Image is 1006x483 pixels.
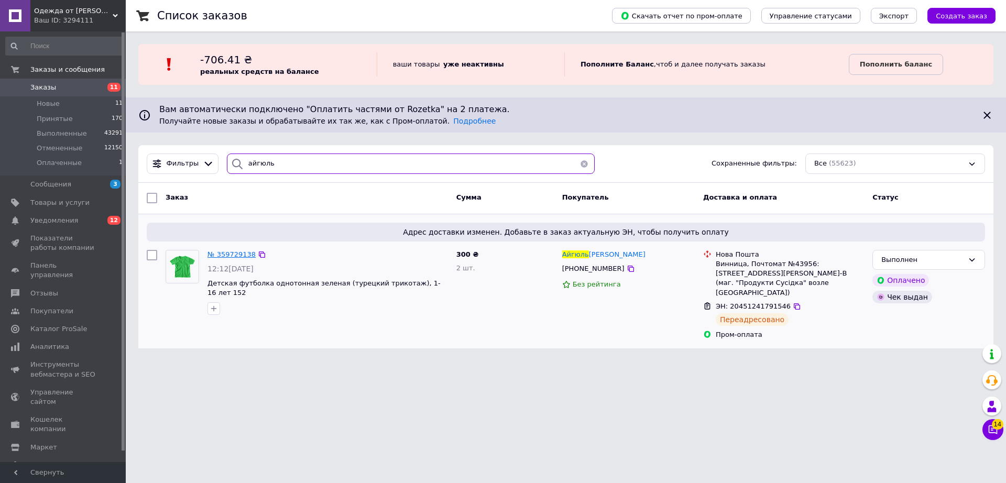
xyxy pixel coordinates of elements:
[716,250,864,259] div: Нова Пошта
[166,193,188,201] span: Заказ
[829,159,856,167] span: (55623)
[562,193,609,201] span: Покупатель
[377,52,564,76] div: ваши товары
[167,159,199,169] span: Фильтры
[104,129,123,138] span: 43291
[564,52,849,76] div: , чтоб и далее получать заказы
[227,153,595,174] input: Поиск по номеру заказа, ФИО покупателя, номеру телефона, Email, номеру накладной
[161,57,177,72] img: :exclamation:
[456,193,482,201] span: Сумма
[30,360,97,379] span: Инструменты вебмастера и SEO
[872,274,929,287] div: Оплачено
[716,259,864,298] div: Винница, Почтомат №43956: [STREET_ADDRESS][PERSON_NAME]-В (маг. "Продукти Сусідка" возле [GEOGRAP...
[982,419,1003,440] button: Чат с покупателем14
[110,180,121,189] span: 3
[207,250,256,258] a: № 359729138
[159,117,496,125] span: Получайте новые заказы и обрабатывайте их так же, как с Пром-оплатой.
[37,114,73,124] span: Принятые
[770,12,852,20] span: Управление статусами
[115,99,123,108] span: 11
[34,6,113,16] span: Одежда от Антона
[562,250,646,260] a: Айгюль[PERSON_NAME]
[119,158,123,168] span: 1
[562,265,625,272] span: [PHONE_NUMBER]
[871,8,917,24] button: Экспорт
[879,12,909,20] span: Экспорт
[104,144,123,153] span: 12150
[716,313,789,326] div: Переадресовано
[30,83,56,92] span: Заказы
[30,216,78,225] span: Уведомления
[581,60,654,68] b: Пополните Баланс
[716,302,791,310] span: ЭН: 20451241791546
[860,60,932,68] b: Пополнить баланс
[200,68,319,75] b: реальных средств на балансе
[30,443,57,452] span: Маркет
[574,153,595,174] button: Очистить
[166,255,199,279] img: Фото товару
[703,193,777,201] span: Доставка и оплата
[589,250,646,258] span: [PERSON_NAME]
[30,180,71,189] span: Сообщения
[917,12,996,19] a: Создать заказ
[573,280,621,288] span: Без рейтинга
[927,8,996,24] button: Создать заказ
[612,8,751,24] button: Скачать отчет по пром-оплате
[30,388,97,407] span: Управление сайтом
[872,291,932,303] div: Чек выдан
[814,159,827,169] span: Все
[716,330,864,339] div: Пром-оплата
[5,37,124,56] input: Поиск
[936,12,987,20] span: Создать заказ
[30,289,58,298] span: Отзывы
[166,250,199,283] a: Фото товару
[992,419,1003,430] span: 14
[37,158,82,168] span: Оплаченные
[872,193,899,201] span: Статус
[761,8,860,24] button: Управление статусами
[456,264,475,272] span: 2 шт.
[37,129,87,138] span: Выполненные
[34,16,126,25] div: Ваш ID: 3294111
[30,415,97,434] span: Кошелек компании
[562,250,589,258] span: Айгюль
[30,306,73,316] span: Покупатели
[30,460,69,470] span: Настройки
[456,250,479,258] span: 300 ₴
[112,114,123,124] span: 170
[712,159,797,169] span: Сохраненные фильтры:
[151,227,981,237] span: Адрес доставки изменен. Добавьте в заказ актуальную ЭН, чтобы получить оплату
[30,261,97,280] span: Панель управления
[30,234,97,253] span: Показатели работы компании
[207,265,254,273] span: 12:12[DATE]
[453,117,496,125] a: Подробнее
[107,83,121,92] span: 11
[37,99,60,108] span: Новые
[30,324,87,334] span: Каталог ProSale
[849,54,943,75] a: Пополнить баланс
[30,342,69,352] span: Аналитика
[207,279,441,297] a: Детская футболка однотонная зеленая (турецкий трикотаж), 1-16 лет 152
[200,53,252,66] span: -706.41 ₴
[157,9,247,22] h1: Список заказов
[881,255,964,266] div: Выполнен
[620,11,742,20] span: Скачать отчет по пром-оплате
[159,104,972,116] span: Вам автоматически подключено "Оплатить частями от Rozetka" на 2 платежа.
[107,216,121,225] span: 12
[443,60,504,68] b: уже неактивны
[37,144,82,153] span: Отмененные
[30,65,105,74] span: Заказы и сообщения
[30,198,90,207] span: Товары и услуги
